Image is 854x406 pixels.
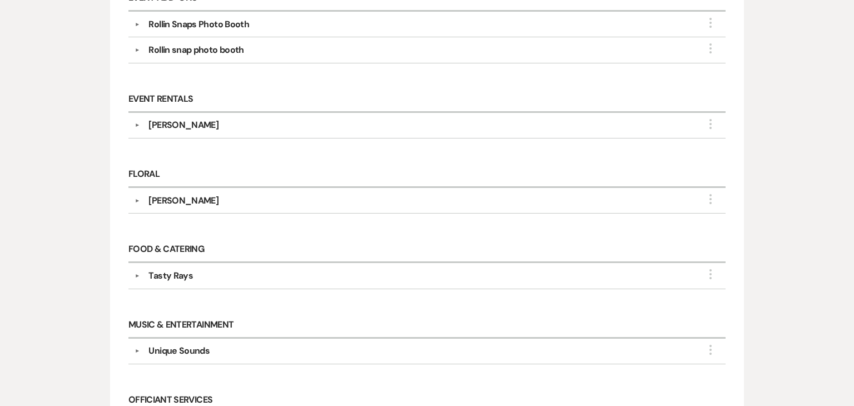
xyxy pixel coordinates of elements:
[130,348,143,354] button: ▼
[128,162,726,188] h6: Floral
[130,273,143,279] button: ▼
[128,87,726,113] h6: Event Rentals
[148,194,219,207] div: [PERSON_NAME]
[128,313,726,339] h6: Music & Entertainment
[148,344,210,358] div: Unique Sounds
[148,43,244,57] div: Rollin snap photo booth
[148,269,193,283] div: Tasty Rays
[148,18,249,31] div: Rollin Snaps Photo Booth
[130,122,143,128] button: ▼
[130,47,143,53] button: ▼
[130,198,143,204] button: ▼
[130,22,143,27] button: ▼
[128,237,726,263] h6: Food & Catering
[148,118,219,132] div: [PERSON_NAME]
